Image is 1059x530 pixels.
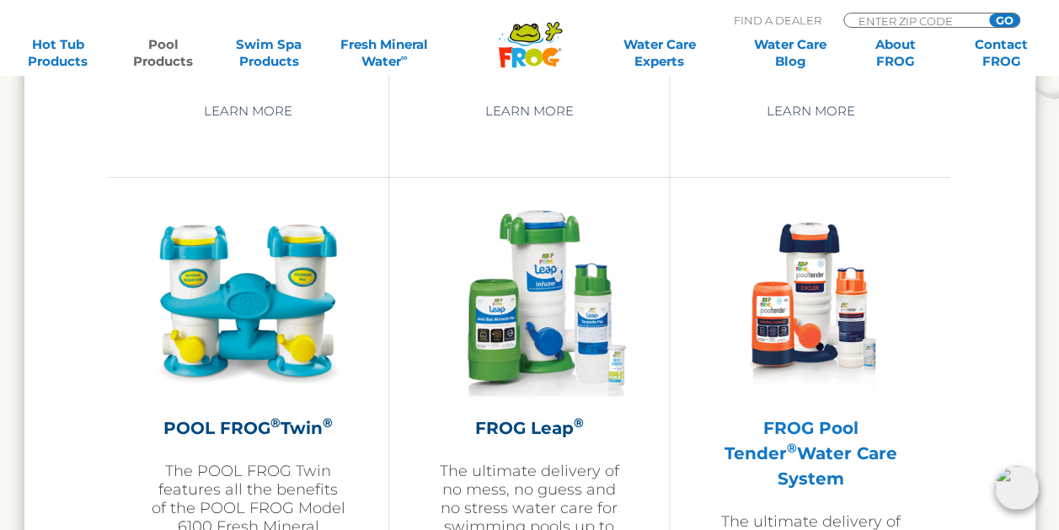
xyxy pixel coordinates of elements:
a: Hot TubProducts [17,36,99,70]
a: PoolProducts [122,36,204,70]
a: ContactFROG [960,36,1042,70]
img: pool-product-pool-frog-twin-300x300.png [151,203,346,399]
h2: POOL FROG Twin [151,415,346,441]
sup: ∞ [401,51,408,63]
a: Water CareExperts [592,36,725,70]
img: frog-leap-featured-img-v2-300x300.png [431,203,627,399]
a: Learn More [746,96,874,126]
a: Fresh MineralWater∞ [334,36,436,70]
sup: ® [270,415,281,431]
img: pool-tender-product-img-v2-300x300.png [713,203,908,399]
sup: ® [573,415,583,431]
a: Water CareBlog [749,36,831,70]
a: Learn More [465,96,592,126]
sup: ® [323,415,333,431]
input: GO [989,13,1019,27]
a: AboutFROG [854,36,936,70]
img: openIcon [995,466,1039,510]
input: Zip Code Form [857,13,971,28]
p: Find A Dealer [734,13,821,28]
h2: FROG Pool Tender Water Care System [712,415,908,491]
sup: ® [786,440,796,456]
h2: FROG Leap [431,415,627,441]
a: Learn More [185,96,312,126]
a: Swim SpaProducts [227,36,309,70]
